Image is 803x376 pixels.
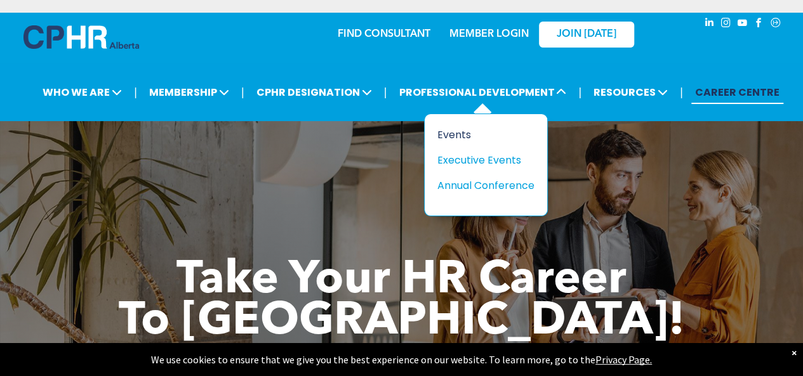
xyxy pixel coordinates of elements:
span: RESOURCES [590,81,672,104]
a: Annual Conference [437,178,534,193]
span: Take Your HR Career [176,258,627,304]
li: | [578,79,581,105]
div: Events [437,127,525,143]
span: To [GEOGRAPHIC_DATA]! [119,299,685,345]
li: | [680,79,683,105]
a: instagram [719,16,733,33]
span: PROFESSIONAL DEVELOPMENT [395,81,570,104]
span: MEMBERSHIP [145,81,233,104]
a: facebook [752,16,766,33]
div: Dismiss notification [792,346,797,359]
a: MEMBER LOGIN [449,29,529,39]
a: Events [437,127,534,143]
li: | [241,79,244,105]
a: JOIN [DATE] [539,22,634,48]
a: CAREER CENTRE [691,81,783,104]
li: | [384,79,387,105]
a: Privacy Page. [595,353,652,366]
a: FIND CONSULTANT [338,29,430,39]
a: Social network [769,16,783,33]
div: Executive Events [437,152,525,168]
span: WHO WE ARE [39,81,126,104]
a: Executive Events [437,152,534,168]
img: A blue and white logo for cp alberta [23,25,139,49]
span: JOIN [DATE] [557,29,616,41]
li: | [134,79,137,105]
span: CPHR DESIGNATION [253,81,376,104]
a: youtube [736,16,750,33]
a: linkedin [703,16,717,33]
div: Annual Conference [437,178,525,193]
